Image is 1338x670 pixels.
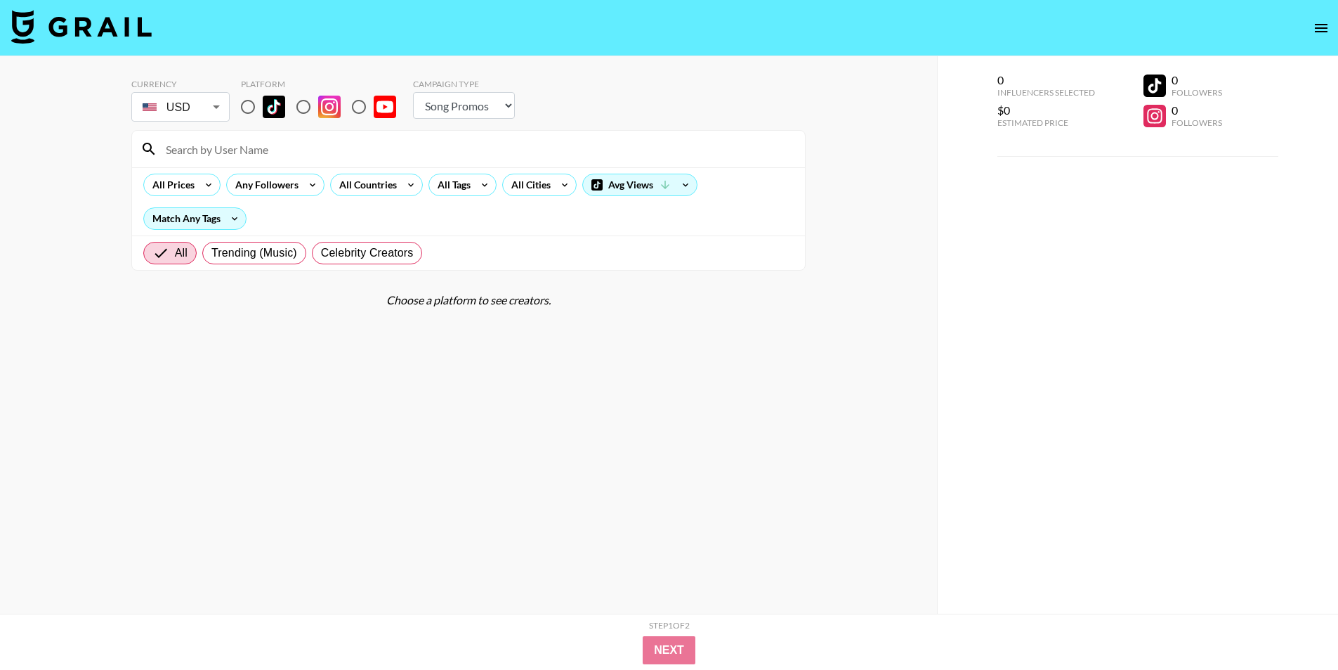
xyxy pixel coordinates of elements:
span: Trending (Music) [211,245,297,262]
div: 0 [1172,103,1222,117]
div: Match Any Tags [144,208,246,229]
div: Step 1 of 2 [649,620,690,631]
div: Choose a platform to see creators. [131,293,806,307]
div: Platform [241,79,407,89]
div: USD [134,95,227,120]
iframe: Drift Widget Chat Controller [1268,600,1321,653]
div: All Prices [144,174,197,195]
img: Instagram [318,96,341,118]
div: All Countries [331,174,400,195]
img: TikTok [263,96,285,118]
input: Search by User Name [157,138,796,160]
div: Currency [131,79,230,89]
span: All [175,245,188,262]
div: Estimated Price [997,117,1095,128]
div: 0 [1172,73,1222,87]
img: Grail Talent [11,10,152,44]
div: Followers [1172,117,1222,128]
button: Next [643,636,695,664]
div: Any Followers [227,174,301,195]
div: All Tags [429,174,473,195]
div: Avg Views [583,174,697,195]
img: YouTube [374,96,396,118]
div: Followers [1172,87,1222,98]
div: Influencers Selected [997,87,1095,98]
button: open drawer [1307,14,1335,42]
span: Celebrity Creators [321,245,414,262]
div: 0 [997,73,1095,87]
div: $0 [997,103,1095,117]
div: All Cities [503,174,553,195]
div: Campaign Type [413,79,515,89]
